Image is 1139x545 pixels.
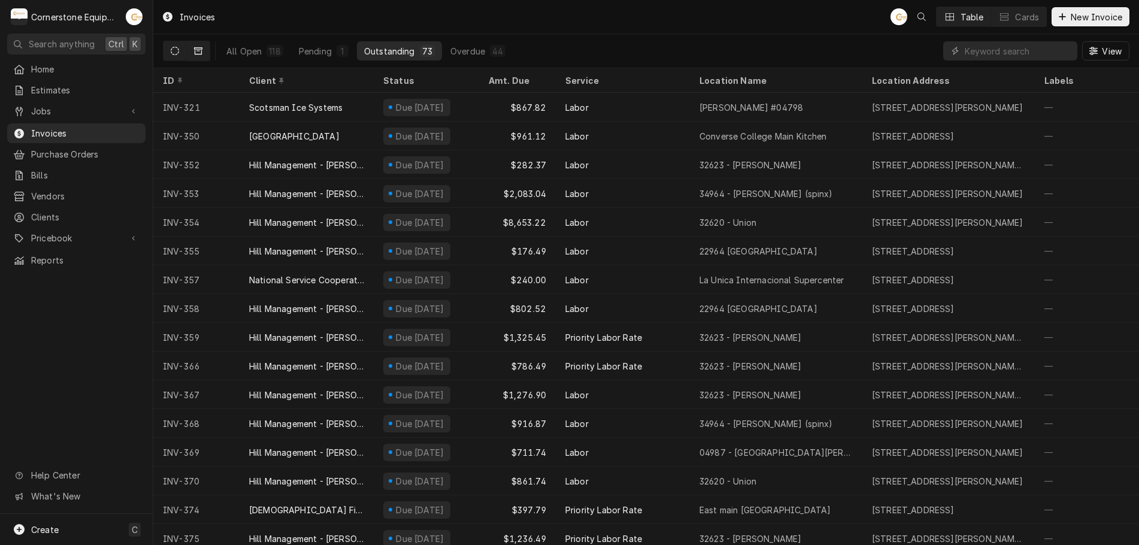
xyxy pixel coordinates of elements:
[7,228,146,248] a: Go to Pricebook
[11,8,28,25] div: C
[565,331,642,344] div: Priority Labor Rate
[565,216,589,229] div: Labor
[699,389,801,401] div: 32623 - [PERSON_NAME]
[395,101,446,114] div: Due [DATE]
[565,475,589,488] div: Labor
[872,159,1025,171] div: [STREET_ADDRESS][PERSON_NAME][PERSON_NAME]
[479,150,556,179] div: $282.37
[872,101,1023,114] div: [STREET_ADDRESS][PERSON_NAME]
[565,74,678,87] div: Service
[31,232,122,244] span: Pricebook
[31,211,140,223] span: Clients
[126,8,143,25] div: Andrew Buigues's Avatar
[249,331,364,344] div: Hill Management - [PERSON_NAME]
[699,331,801,344] div: 32623 - [PERSON_NAME]
[249,504,364,516] div: [DEMOGRAPHIC_DATA] Fil A
[872,245,955,258] div: [STREET_ADDRESS]
[249,446,364,459] div: Hill Management - [PERSON_NAME]
[7,186,146,206] a: Vendors
[699,101,803,114] div: [PERSON_NAME] #04798
[699,475,756,488] div: 32620 - Union
[31,490,138,502] span: What's New
[450,45,485,57] div: Overdue
[479,438,556,467] div: $711.74
[269,45,280,57] div: 118
[699,274,844,286] div: La Unica Internacional Supercenter
[29,38,95,50] span: Search anything
[565,532,642,545] div: Priority Labor Rate
[249,532,364,545] div: Hill Management - [PERSON_NAME]
[395,187,446,200] div: Due [DATE]
[153,495,240,524] div: INV-374
[565,130,589,143] div: Labor
[7,101,146,121] a: Go to Jobs
[699,446,853,459] div: 04987 - [GEOGRAPHIC_DATA][PERSON_NAME]
[699,360,801,373] div: 32623 - [PERSON_NAME]
[565,389,589,401] div: Labor
[489,74,544,87] div: Amt. Due
[395,475,446,488] div: Due [DATE]
[872,187,1023,200] div: [STREET_ADDRESS][PERSON_NAME]
[395,130,446,143] div: Due [DATE]
[226,45,262,57] div: All Open
[565,446,589,459] div: Labor
[395,302,446,315] div: Due [DATE]
[7,486,146,506] a: Go to What's New
[479,208,556,237] div: $8,653.22
[153,352,240,380] div: INV-366
[479,179,556,208] div: $2,083.04
[395,417,446,430] div: Due [DATE]
[153,122,240,150] div: INV-350
[153,208,240,237] div: INV-354
[31,84,140,96] span: Estimates
[699,216,756,229] div: 32620 - Union
[479,352,556,380] div: $786.49
[395,446,446,459] div: Due [DATE]
[912,7,931,26] button: Open search
[249,360,364,373] div: Hill Management - [PERSON_NAME]
[872,504,955,516] div: [STREET_ADDRESS]
[565,187,589,200] div: Labor
[699,187,833,200] div: 34964 - [PERSON_NAME] (spinx)
[1015,11,1039,23] div: Cards
[153,93,240,122] div: INV-321
[163,74,228,87] div: ID
[7,207,146,227] a: Clients
[31,148,140,161] span: Purchase Orders
[395,245,446,258] div: Due [DATE]
[872,216,1023,229] div: [STREET_ADDRESS][PERSON_NAME]
[31,254,140,267] span: Reports
[364,45,415,57] div: Outstanding
[31,105,122,117] span: Jobs
[249,417,364,430] div: Hill Management - [PERSON_NAME]
[126,8,143,25] div: AB
[249,187,364,200] div: Hill Management - [PERSON_NAME]
[872,302,955,315] div: [STREET_ADDRESS]
[565,417,589,430] div: Labor
[383,74,467,87] div: Status
[7,34,146,54] button: Search anythingCtrlK
[31,190,140,202] span: Vendors
[249,101,343,114] div: Scotsman Ice Systems
[153,265,240,294] div: INV-357
[565,101,589,114] div: Labor
[395,159,446,171] div: Due [DATE]
[7,250,146,270] a: Reports
[872,74,1023,87] div: Location Address
[153,294,240,323] div: INV-358
[872,331,1025,344] div: [STREET_ADDRESS][PERSON_NAME][PERSON_NAME]
[249,159,364,171] div: Hill Management - [PERSON_NAME]
[108,38,124,50] span: Ctrl
[7,80,146,100] a: Estimates
[153,380,240,409] div: INV-367
[565,360,642,373] div: Priority Labor Rate
[872,360,1025,373] div: [STREET_ADDRESS][PERSON_NAME][PERSON_NAME]
[479,467,556,495] div: $861.74
[395,331,446,344] div: Due [DATE]
[872,475,1023,488] div: [STREET_ADDRESS][PERSON_NAME]
[565,245,589,258] div: Labor
[965,41,1071,60] input: Keyword search
[31,127,140,140] span: Invoices
[7,59,146,79] a: Home
[565,274,589,286] div: Labor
